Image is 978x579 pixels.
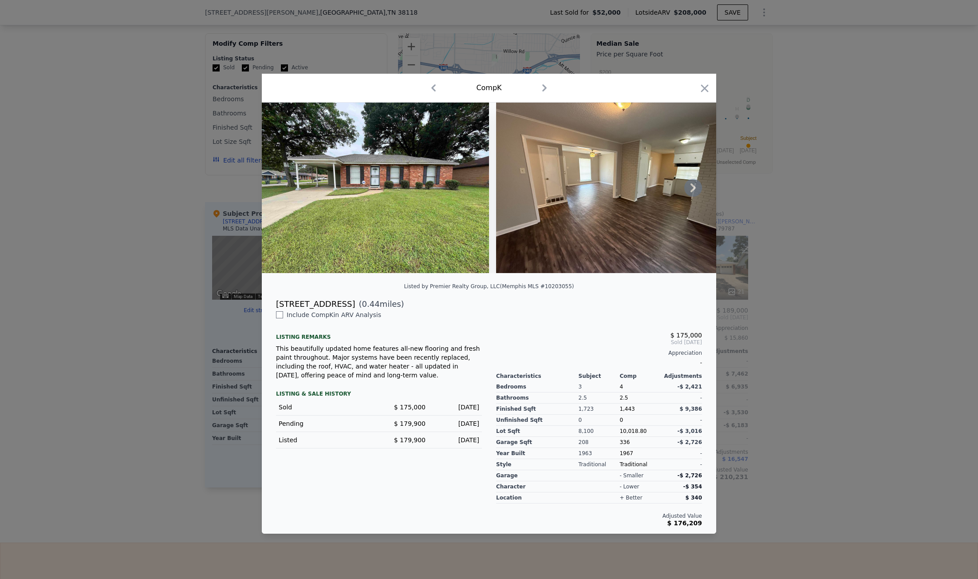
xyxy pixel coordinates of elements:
[619,439,630,445] span: 336
[394,420,426,427] span: $ 179,900
[496,470,579,481] div: garage
[276,326,482,341] div: Listing remarks
[579,373,620,380] div: Subject
[433,419,479,428] div: [DATE]
[619,393,661,404] div: 2.5
[619,406,635,412] span: 1,443
[678,472,702,479] span: -$ 2,726
[619,472,643,479] div: - smaller
[496,481,579,492] div: character
[619,384,623,390] span: 4
[619,459,661,470] div: Traditional
[276,344,482,380] div: This beautifully updated home features all-new flooring and fresh paint throughout. Major systems...
[355,298,404,310] span: ( miles)
[667,520,702,527] span: $ 176,209
[496,492,579,504] div: location
[496,339,702,346] span: Sold [DATE]
[496,415,579,426] div: Unfinished Sqft
[678,384,702,390] span: -$ 2,421
[496,512,702,520] div: Adjusted Value
[678,428,702,434] span: -$ 3,016
[496,437,579,448] div: Garage Sqft
[276,298,355,310] div: [STREET_ADDRESS]
[579,393,620,404] div: 2.5
[496,426,579,437] div: Lot Sqft
[496,357,702,369] div: -
[262,103,489,273] img: Property Img
[619,448,661,459] div: 1967
[496,373,579,380] div: Characteristics
[496,404,579,415] div: Finished Sqft
[619,428,647,434] span: 10,018.80
[496,459,579,470] div: Style
[579,381,620,393] div: 3
[619,417,623,423] span: 0
[661,459,702,470] div: -
[496,381,579,393] div: Bedrooms
[661,393,702,404] div: -
[579,437,620,448] div: 208
[579,404,620,415] div: 1,723
[579,415,620,426] div: 0
[362,299,380,309] span: 0.44
[496,393,579,404] div: Bathrooms
[279,436,372,444] div: Listed
[433,436,479,444] div: [DATE]
[685,495,702,501] span: $ 340
[579,426,620,437] div: 8,100
[496,103,723,273] img: Property Img
[476,83,501,93] div: Comp K
[678,439,702,445] span: -$ 2,726
[394,404,426,411] span: $ 175,000
[619,494,642,501] div: + better
[680,406,702,412] span: $ 9,386
[279,403,372,412] div: Sold
[619,373,661,380] div: Comp
[661,448,702,459] div: -
[276,390,482,399] div: LISTING & SALE HISTORY
[404,283,574,289] div: Listed by Premier Realty Group, LLC (Memphis MLS #10203055)
[283,311,385,318] span: Include Comp K in ARV Analysis
[670,332,702,339] span: $ 175,000
[394,436,426,444] span: $ 179,900
[496,349,702,357] div: Appreciation
[579,448,620,459] div: 1963
[661,373,702,380] div: Adjustments
[661,415,702,426] div: -
[579,459,620,470] div: Traditional
[433,403,479,412] div: [DATE]
[683,484,702,490] span: -$ 354
[619,483,639,490] div: - lower
[279,419,372,428] div: Pending
[496,448,579,459] div: Year Built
